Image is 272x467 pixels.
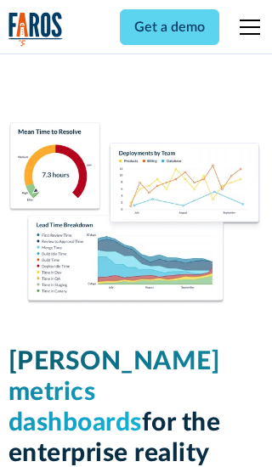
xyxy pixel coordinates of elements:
[8,12,63,47] a: home
[8,12,63,47] img: Logo of the analytics and reporting company Faros.
[120,9,219,45] a: Get a demo
[229,7,263,48] div: menu
[8,122,264,306] img: Dora Metrics Dashboard
[8,349,221,436] span: [PERSON_NAME] metrics dashboards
